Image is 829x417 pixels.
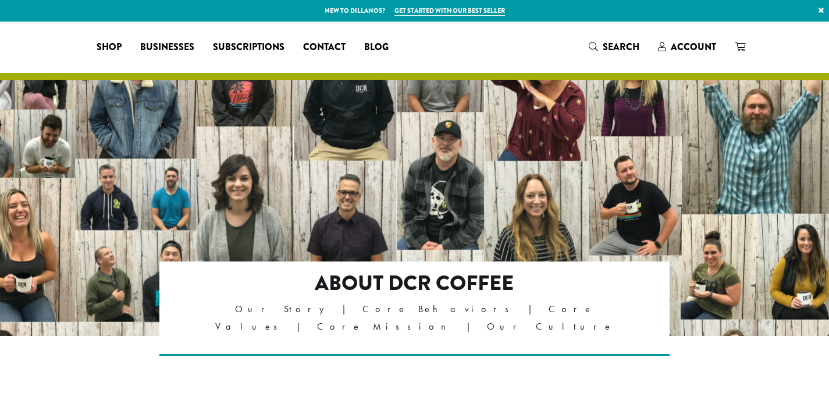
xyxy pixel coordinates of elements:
span: Blog [364,40,389,55]
span: Subscriptions [213,40,284,55]
span: Search [603,40,639,54]
span: Account [671,40,716,54]
p: Our Story | Core Behaviors | Core Values | Core Mission | Our Culture [209,301,620,335]
span: Shop [97,40,122,55]
span: Businesses [140,40,194,55]
a: Search [579,37,649,56]
a: Get started with our best seller [394,6,505,16]
span: Contact [303,40,346,55]
a: Shop [87,38,131,56]
h2: About DCR Coffee [209,271,620,296]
